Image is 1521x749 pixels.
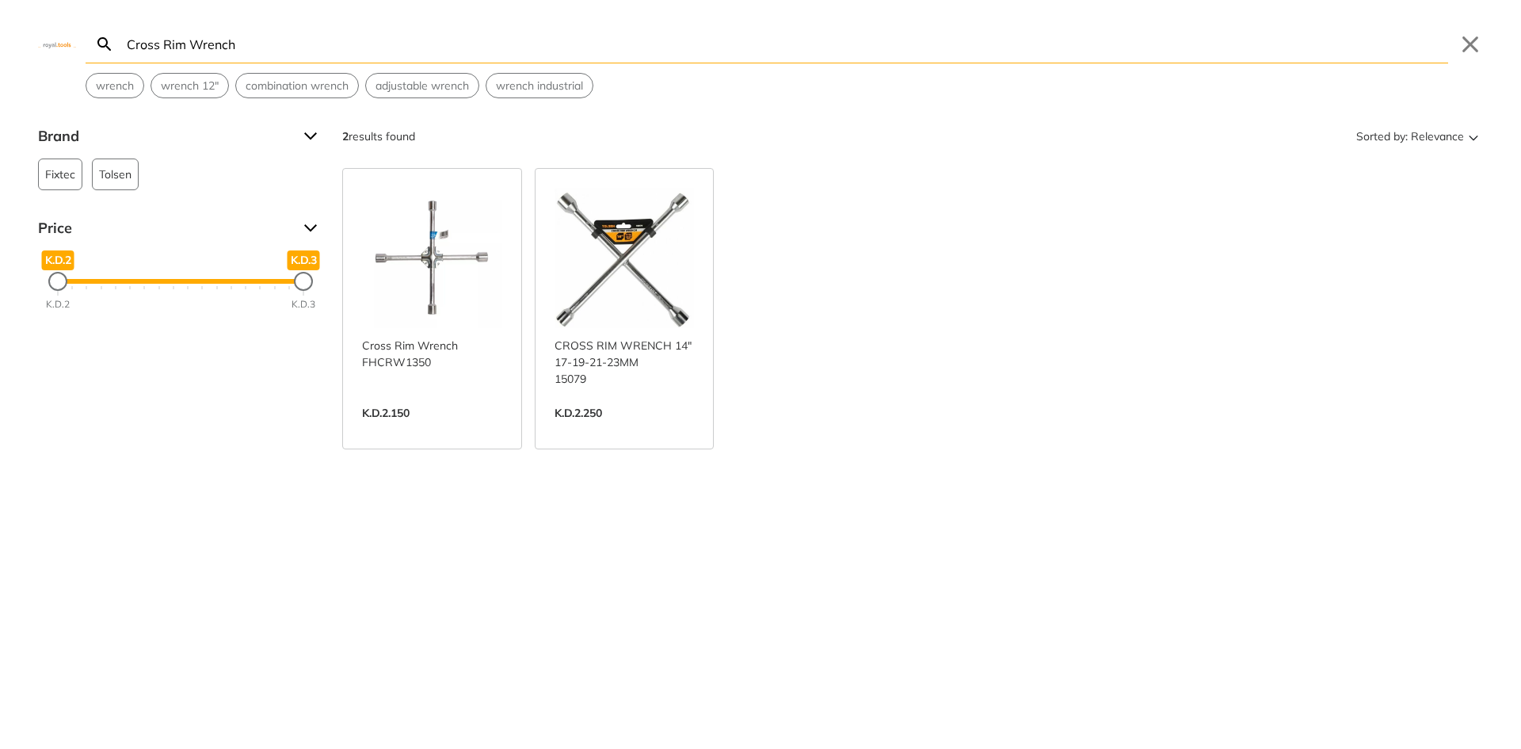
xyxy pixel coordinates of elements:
strong: 2 [342,129,349,143]
button: Select suggestion: wrench industrial [486,74,593,97]
button: Fixtec [38,159,82,190]
span: adjustable wrench [375,78,469,94]
div: K.D.3 [292,297,315,311]
div: K.D.2 [46,297,70,311]
span: combination wrench [246,78,349,94]
div: Suggestion: wrench [86,73,144,98]
button: Sorted by:Relevance Sort [1353,124,1483,149]
span: Brand [38,124,292,149]
button: Select suggestion: wrench 12" [151,74,228,97]
svg: Search [95,35,114,54]
div: Suggestion: adjustable wrench [365,73,479,98]
div: Minimum Price [48,272,67,291]
div: Suggestion: wrench industrial [486,73,593,98]
span: Fixtec [45,159,75,189]
span: Tolsen [99,159,132,189]
div: Maximum Price [294,272,313,291]
img: Close [38,40,76,48]
div: results found [342,124,415,149]
span: wrench 12" [161,78,219,94]
button: Close [1458,32,1483,57]
div: Suggestion: combination wrench [235,73,359,98]
div: Suggestion: wrench 12" [151,73,229,98]
svg: Sort [1464,127,1483,146]
button: Select suggestion: adjustable wrench [366,74,478,97]
span: Relevance [1411,124,1464,149]
button: Select suggestion: wrench [86,74,143,97]
button: Select suggestion: combination wrench [236,74,358,97]
span: wrench industrial [496,78,583,94]
button: Tolsen [92,159,139,190]
span: wrench [96,78,134,94]
input: Search… [124,25,1448,63]
span: Price [38,216,292,241]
